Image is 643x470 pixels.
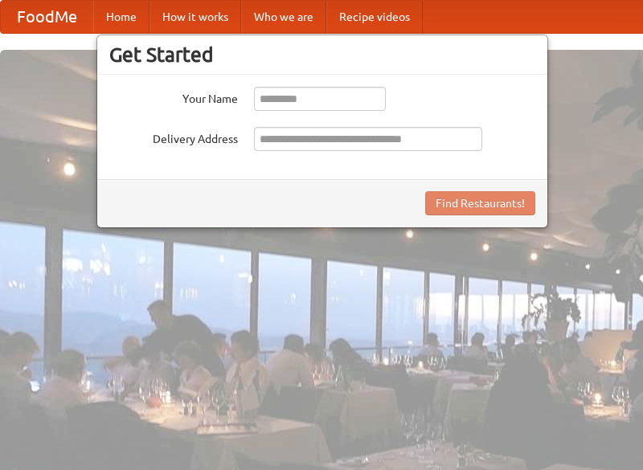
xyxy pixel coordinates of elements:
label: Your Name [109,87,238,107]
a: Home [93,1,149,33]
button: Find Restaurants! [425,191,535,215]
a: How it works [149,1,241,33]
a: FoodMe [1,1,93,33]
h3: Get Started [109,43,535,67]
a: Who we are [241,1,326,33]
label: Delivery Address [109,127,238,147]
a: Recipe videos [326,1,423,33]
